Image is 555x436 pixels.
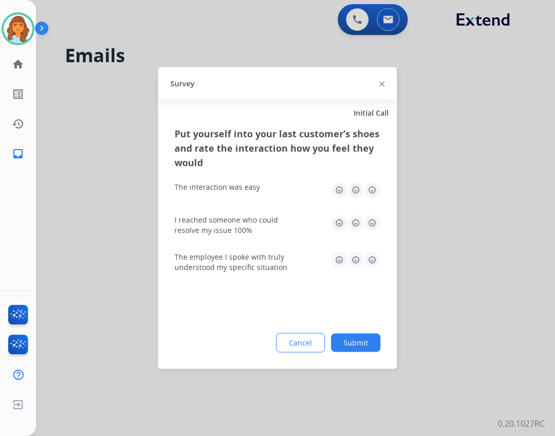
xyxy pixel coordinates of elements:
[331,334,380,352] button: Submit
[498,417,545,430] p: 0.20.1027RC
[276,333,325,353] button: Cancel
[379,81,385,86] img: close-button
[354,108,389,118] span: Initial Call
[12,118,24,130] mat-icon: history
[12,148,24,160] mat-icon: inbox
[4,14,32,43] img: avatar
[12,88,24,100] mat-icon: list_alt
[12,58,24,70] mat-icon: home
[175,126,380,170] h3: Put yourself into your last customer’s shoes and rate the interaction how you feel they would
[175,252,298,272] div: The employee I spoke with truly understood my specific situation
[175,182,260,192] div: The interaction was easy
[175,215,298,235] div: I reached someone who could resolve my issue 100%
[170,78,195,88] span: Survey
